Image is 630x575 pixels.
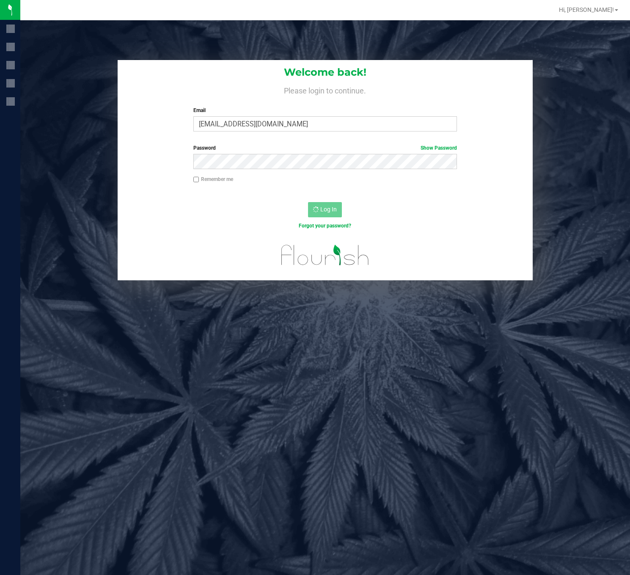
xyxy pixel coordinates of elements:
span: Password [193,145,216,151]
button: Log In [308,202,342,217]
label: Remember me [193,175,233,183]
h1: Welcome back! [118,67,533,78]
h4: Please login to continue. [118,85,533,95]
img: flourish_logo.svg [273,238,377,272]
input: Remember me [193,177,199,183]
span: Log In [320,206,337,213]
a: Show Password [421,145,457,151]
label: Email [193,107,457,114]
a: Forgot your password? [299,223,351,229]
span: Hi, [PERSON_NAME]! [559,6,614,13]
